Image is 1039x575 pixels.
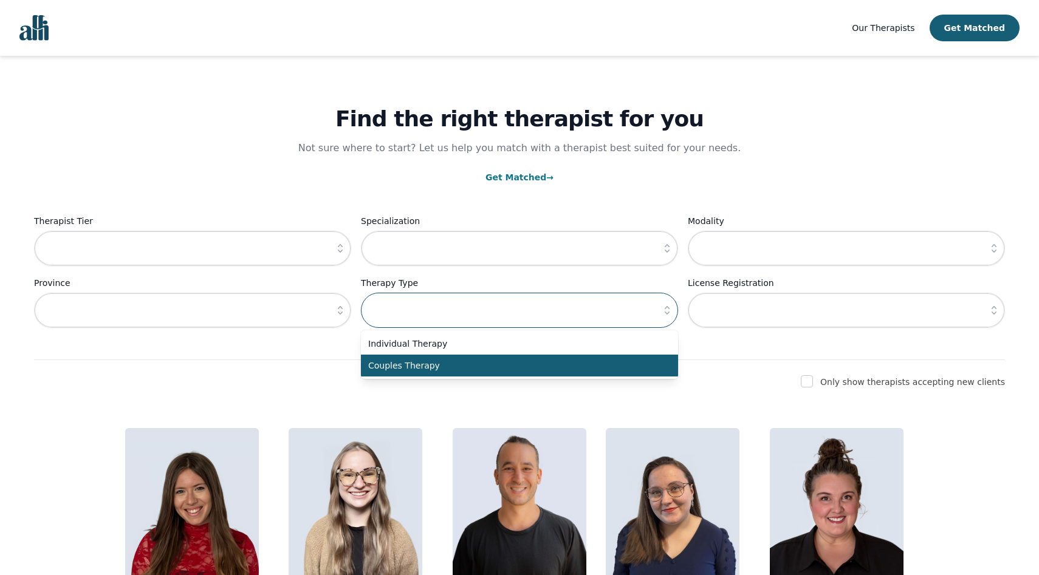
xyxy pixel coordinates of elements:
label: Modality [688,214,1005,228]
p: Clear All [34,338,1005,352]
label: Therapy Type [361,276,678,290]
span: → [546,172,554,182]
span: Individual Therapy [368,338,656,350]
a: Get Matched [485,172,554,182]
img: alli logo [19,15,49,41]
h1: Find the right therapist for you [34,107,1005,131]
span: Our Therapists [852,23,914,33]
a: Our Therapists [852,21,914,35]
button: Get Matched [930,15,1020,41]
span: Couples Therapy [368,359,656,372]
label: Province [34,276,351,290]
label: Specialization [361,214,678,228]
p: Not sure where to start? Let us help you match with a therapist best suited for your needs. [286,141,753,155]
label: Only show therapists accepting new clients [820,377,1005,387]
label: License Registration [688,276,1005,290]
label: Therapist Tier [34,214,351,228]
